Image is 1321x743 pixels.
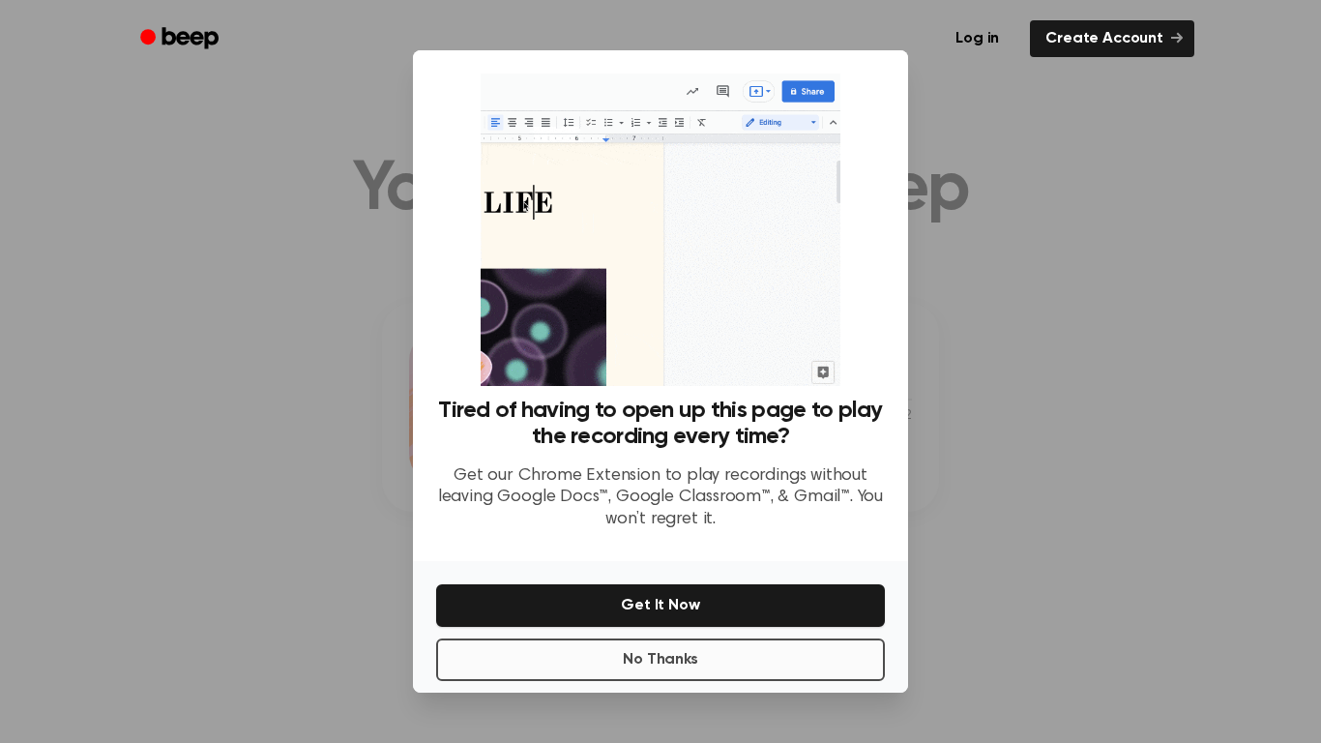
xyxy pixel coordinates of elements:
[481,74,839,386] img: Beep extension in action
[936,16,1018,61] a: Log in
[436,465,885,531] p: Get our Chrome Extension to play recordings without leaving Google Docs™, Google Classroom™, & Gm...
[436,639,885,681] button: No Thanks
[436,398,885,450] h3: Tired of having to open up this page to play the recording every time?
[436,584,885,627] button: Get It Now
[1030,20,1194,57] a: Create Account
[127,20,236,58] a: Beep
